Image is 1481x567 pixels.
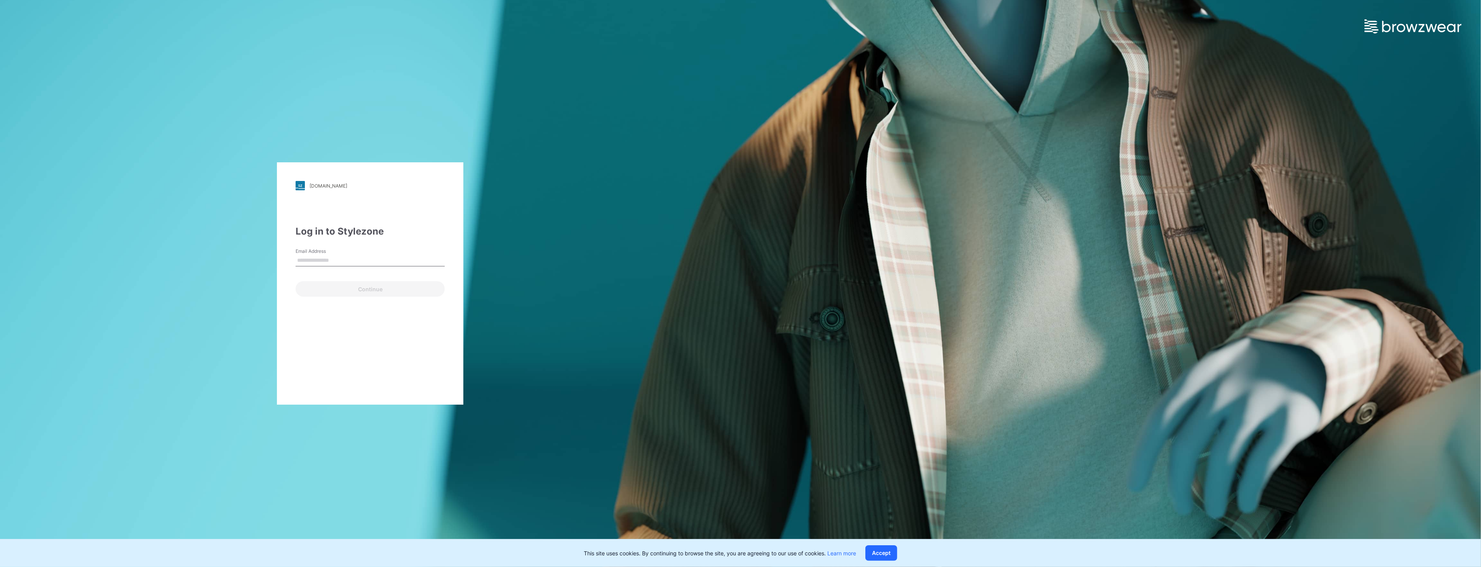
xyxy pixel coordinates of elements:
[865,545,897,561] button: Accept
[584,549,856,557] p: This site uses cookies. By continuing to browse the site, you are agreeing to our use of cookies.
[310,183,347,189] div: [DOMAIN_NAME]
[827,550,856,557] a: Learn more
[296,181,445,190] a: [DOMAIN_NAME]
[296,181,305,190] img: stylezone-logo.562084cfcfab977791bfbf7441f1a819.svg
[296,224,445,238] div: Log in to Stylezone
[296,248,350,255] label: Email Address
[1364,19,1462,33] img: browzwear-logo.e42bd6dac1945053ebaf764b6aa21510.svg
